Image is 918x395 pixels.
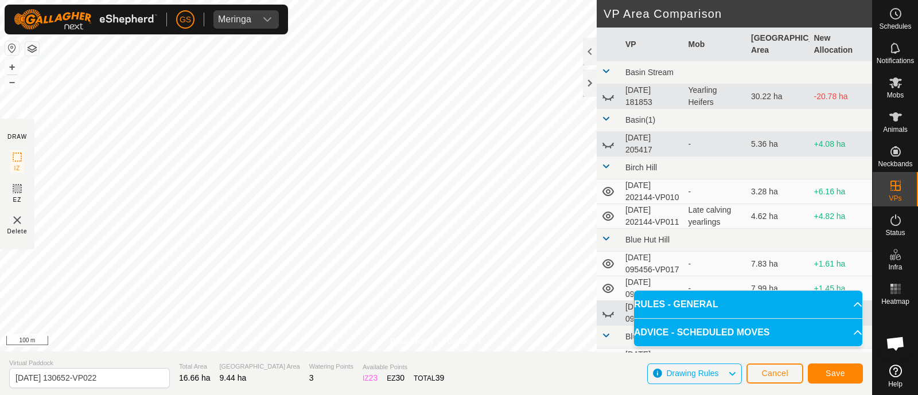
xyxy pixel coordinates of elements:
[688,204,742,228] div: Late calving yearlings
[621,179,684,204] td: [DATE] 202144-VP010
[179,362,211,371] span: Total Area
[746,84,810,109] td: 30.22 ha
[218,15,251,24] div: Meringa
[746,349,810,373] td: 3 ha
[877,57,914,64] span: Notifications
[25,42,39,56] button: Map Layers
[7,132,27,141] div: DRAW
[180,14,191,26] span: GS
[369,373,378,382] span: 23
[179,373,211,382] span: 16.66 ha
[9,358,170,368] span: Virtual Paddock
[688,186,742,198] div: -
[634,319,862,346] p-accordion-header: ADVICE - SCHEDULED MOVES
[810,276,873,301] td: +1.45 ha
[810,28,873,61] th: New Allocation
[391,337,434,347] a: Privacy Policy
[621,28,684,61] th: VP
[604,7,872,21] h2: VP Area Comparison
[810,204,873,229] td: +4.82 ha
[746,276,810,301] td: 7.99 ha
[625,235,670,244] span: Blue Hut Hill
[746,132,810,157] td: 5.36 ha
[7,227,28,236] span: Delete
[213,10,256,29] span: Meringa
[5,60,19,74] button: +
[621,204,684,229] td: [DATE] 202144-VP011
[14,164,21,173] span: IZ
[810,179,873,204] td: +6.16 ha
[810,252,873,276] td: +1.61 ha
[746,252,810,276] td: 7.83 ha
[826,369,845,378] span: Save
[621,349,684,373] td: [DATE] 095456-VP001
[5,41,19,55] button: Reset Map
[309,362,353,371] span: Watering Points
[881,298,909,305] span: Heatmap
[414,372,444,384] div: TOTAL
[634,298,718,311] span: RULES - GENERAL
[810,349,873,373] td: +6.44 ha
[883,126,908,133] span: Animals
[220,373,247,382] span: 9.44 ha
[688,283,742,295] div: -
[688,84,742,108] div: Yearling Heifers
[448,337,481,347] a: Contact Us
[625,68,674,77] span: Basin Stream
[621,132,684,157] td: [DATE] 205417
[879,23,911,30] span: Schedules
[888,264,902,271] span: Infra
[887,92,904,99] span: Mobs
[14,9,157,30] img: Gallagher Logo
[746,363,803,384] button: Cancel
[688,258,742,270] div: -
[435,373,445,382] span: 39
[761,369,788,378] span: Cancel
[878,161,912,167] span: Neckbands
[621,301,684,326] td: [DATE] 095456-VP019
[363,362,444,372] span: Available Points
[5,75,19,89] button: –
[10,213,24,227] img: VP
[885,229,905,236] span: Status
[684,28,747,61] th: Mob
[808,363,863,384] button: Save
[625,332,666,341] span: Blue Hut(1)
[621,276,684,301] td: [DATE] 095456-VP018
[888,381,903,388] span: Help
[810,84,873,109] td: -20.78 ha
[625,115,655,124] span: Basin(1)
[256,10,279,29] div: dropdown trigger
[625,163,657,172] span: Birch Hill
[621,84,684,109] td: [DATE] 181853
[688,138,742,150] div: -
[810,132,873,157] td: +4.08 ha
[13,195,22,204] span: EZ
[363,372,378,384] div: IZ
[634,326,769,339] span: ADVICE - SCHEDULED MOVES
[309,373,314,382] span: 3
[666,369,718,378] span: Drawing Rules
[889,195,901,202] span: VPs
[746,204,810,229] td: 4.62 ha
[878,326,913,361] div: Open chat
[220,362,300,371] span: [GEOGRAPHIC_DATA] Area
[746,179,810,204] td: 3.28 ha
[873,360,918,392] a: Help
[634,291,862,318] p-accordion-header: RULES - GENERAL
[621,252,684,276] td: [DATE] 095456-VP017
[387,372,404,384] div: EZ
[396,373,405,382] span: 30
[746,28,810,61] th: [GEOGRAPHIC_DATA] Area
